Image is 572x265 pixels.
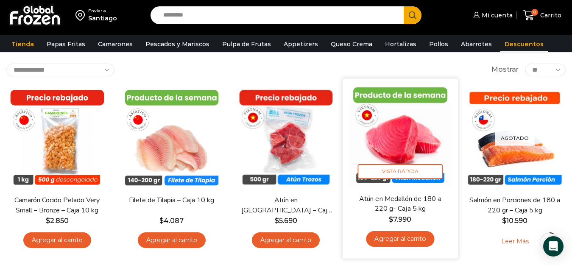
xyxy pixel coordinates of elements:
a: Descuentos [500,36,548,52]
a: Camarón Cocido Pelado Very Small – Bronze – Caja 10 kg [11,195,103,215]
a: Atún en [GEOGRAPHIC_DATA] – Caja 10 kg [240,195,332,215]
a: Salmón en Porciones de 180 a 220 gr – Caja 5 kg [469,195,561,215]
bdi: 4.087 [159,217,184,225]
bdi: 2.850 [46,217,69,225]
span: $ [46,217,50,225]
select: Pedido de la tienda [6,64,114,76]
a: 0 Carrito [521,6,564,25]
a: Tienda [7,36,38,52]
span: $ [502,217,506,225]
a: Leé más sobre “Salmón en Porciones de 180 a 220 gr - Caja 5 kg” [488,232,542,250]
a: Atún en Medallón de 180 a 220 g- Caja 5 kg [354,194,446,214]
span: 0 [531,9,538,16]
a: Pescados y Mariscos [141,36,214,52]
a: Papas Fritas [42,36,89,52]
span: Mi cuenta [480,11,513,20]
a: Agregar al carrito: “Atún en Medallón de 180 a 220 g- Caja 5 kg” [366,231,435,246]
a: Camarones [94,36,137,52]
bdi: 7.990 [389,215,412,223]
p: Agotado [495,131,535,145]
span: Mostrar [491,65,519,75]
div: Enviar a [88,8,117,14]
a: Agregar al carrito: “Filete de Tilapia - Caja 10 kg” [138,232,206,248]
a: Abarrotes [457,36,496,52]
span: $ [159,217,164,225]
a: Hortalizas [381,36,421,52]
a: Pulpa de Frutas [218,36,275,52]
a: Mi cuenta [471,7,513,24]
div: Open Intercom Messenger [543,236,564,257]
a: Filete de Tilapia – Caja 10 kg [126,195,218,205]
span: $ [389,215,393,223]
a: Pollos [425,36,452,52]
span: $ [275,217,279,225]
a: Appetizers [279,36,322,52]
img: address-field-icon.svg [75,8,88,22]
bdi: 5.690 [275,217,297,225]
a: Agregar al carrito: “Atún en Trozos - Caja 10 kg” [252,232,320,248]
button: Search button [404,6,421,24]
span: Carrito [538,11,561,20]
bdi: 10.590 [502,217,527,225]
a: Queso Crema [326,36,377,52]
div: Santiago [88,14,117,22]
span: Vista Rápida [358,164,443,179]
a: Agregar al carrito: “Camarón Cocido Pelado Very Small - Bronze - Caja 10 kg” [23,232,91,248]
